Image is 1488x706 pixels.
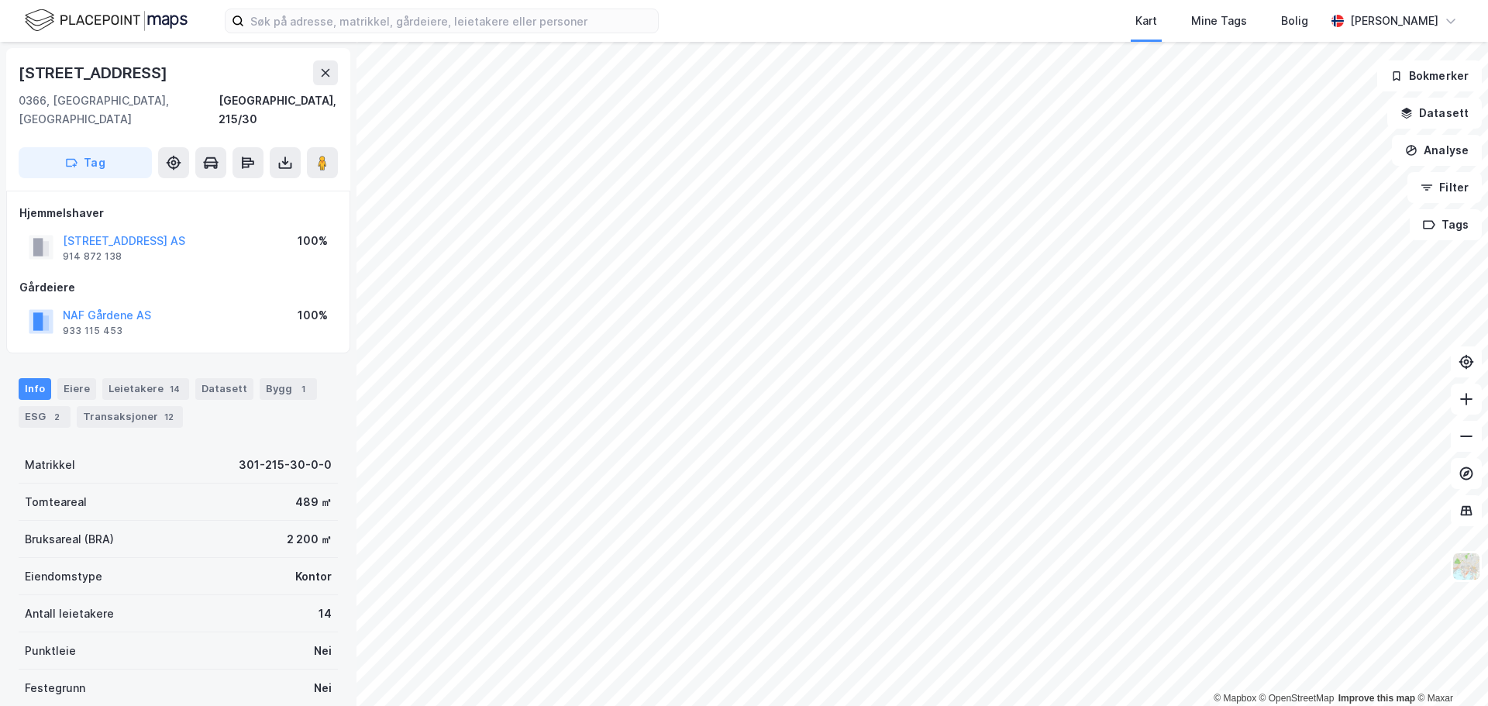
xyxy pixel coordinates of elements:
div: 1 [295,381,311,397]
div: Nei [314,679,332,697]
div: Hjemmelshaver [19,204,337,222]
a: Improve this map [1338,693,1415,704]
div: [PERSON_NAME] [1350,12,1438,30]
div: Bolig [1281,12,1308,30]
div: 301-215-30-0-0 [239,456,332,474]
div: 933 115 453 [63,325,122,337]
iframe: Chat Widget [1410,632,1488,706]
button: Analyse [1392,135,1482,166]
div: Kontor [295,567,332,586]
button: Bokmerker [1377,60,1482,91]
div: Leietakere [102,378,189,400]
div: 0366, [GEOGRAPHIC_DATA], [GEOGRAPHIC_DATA] [19,91,219,129]
div: 12 [161,409,177,425]
div: 14 [167,381,183,397]
div: 914 872 138 [63,250,122,263]
div: Transaksjoner [77,406,183,428]
div: Eiere [57,378,96,400]
img: Z [1452,552,1481,581]
div: 2 200 ㎡ [287,530,332,549]
div: Punktleie [25,642,76,660]
div: ESG [19,406,71,428]
div: 2 [49,409,64,425]
div: Kontrollprogram for chat [1410,632,1488,706]
div: Mine Tags [1191,12,1247,30]
button: Datasett [1387,98,1482,129]
div: Datasett [195,378,253,400]
div: Festegrunn [25,679,85,697]
div: Bygg [260,378,317,400]
div: [STREET_ADDRESS] [19,60,170,85]
div: 100% [298,232,328,250]
div: 100% [298,306,328,325]
div: Nei [314,642,332,660]
button: Filter [1407,172,1482,203]
div: Matrikkel [25,456,75,474]
button: Tag [19,147,152,178]
div: Antall leietakere [25,604,114,623]
div: Tomteareal [25,493,87,511]
div: Info [19,378,51,400]
div: Eiendomstype [25,567,102,586]
button: Tags [1410,209,1482,240]
div: Bruksareal (BRA) [25,530,114,549]
div: [GEOGRAPHIC_DATA], 215/30 [219,91,338,129]
div: 14 [319,604,332,623]
div: 489 ㎡ [295,493,332,511]
a: Mapbox [1214,693,1256,704]
a: OpenStreetMap [1259,693,1335,704]
input: Søk på adresse, matrikkel, gårdeiere, leietakere eller personer [244,9,658,33]
div: Gårdeiere [19,278,337,297]
img: logo.f888ab2527a4732fd821a326f86c7f29.svg [25,7,188,34]
div: Kart [1135,12,1157,30]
